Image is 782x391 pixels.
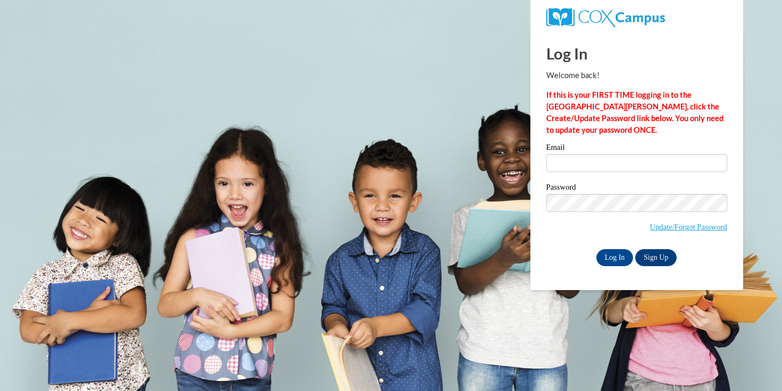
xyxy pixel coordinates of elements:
strong: If this is your FIRST TIME logging in to the [GEOGRAPHIC_DATA][PERSON_NAME], click the Create/Upd... [546,90,723,134]
a: COX Campus [546,12,665,21]
input: Log In [596,249,634,266]
label: Email [546,143,727,154]
img: COX Campus [546,8,665,27]
h1: Log In [546,42,727,64]
p: Welcome back! [546,70,727,81]
a: Update/Forgot Password [650,223,727,231]
label: Password [546,183,727,194]
a: Sign Up [635,249,677,266]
